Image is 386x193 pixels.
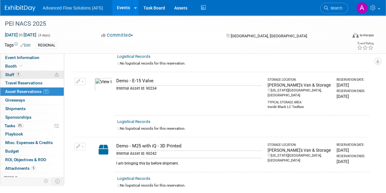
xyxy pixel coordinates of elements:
span: 7 [16,72,20,77]
span: Misc. Expenses & Credits [5,140,53,145]
div: [PERSON_NAME]'s Van & Storage [268,82,331,88]
span: Search [328,6,342,10]
span: 0% [17,123,23,128]
div: Event Rating [357,42,373,45]
div: [DATE] [337,93,367,99]
span: 5 [31,166,36,170]
img: Format-Inperson.png [352,33,359,38]
span: to [18,32,23,37]
span: Booth [5,64,24,69]
span: [DATE] [DATE] [5,32,37,38]
span: Staff [5,72,20,77]
a: Giveaways [0,96,64,104]
span: ROI, Objectives & ROO [5,157,46,162]
a: Event Information [0,54,64,62]
a: Logistical Records [117,176,150,181]
a: Tasks0% [0,122,64,130]
span: Shipments [5,106,26,111]
img: View Images [95,78,112,91]
a: Staff7 [0,71,64,79]
a: Booth [0,62,64,70]
a: Search [320,3,348,13]
a: Playbook [0,130,64,138]
a: more [0,173,64,181]
a: Shipments [0,105,64,113]
span: [GEOGRAPHIC_DATA], [GEOGRAPHIC_DATA] [230,34,307,38]
div: [DATE] [337,147,367,153]
button: Committed [99,32,135,39]
div: Inside Black LC Toolbox [268,105,331,109]
div: Demo - E-15 Valve [116,78,262,84]
span: 11 [43,89,49,94]
span: Advanced Flow Solutions (AFS) [43,6,103,10]
td: Personalize Event Tab Strip [41,177,52,185]
div: Internal Asset Id: 90234 [116,85,262,91]
div: In-Person [359,33,374,38]
div: No logistical records for this reservation. [117,126,367,131]
a: Logistical Records [117,119,150,124]
span: Event Information [5,55,39,60]
img: Capital-Asset-Icon-2.png [95,143,112,156]
div: PEI NACS 2025 [3,18,342,29]
span: Attachments [5,166,36,171]
div: [DATE] [337,82,367,88]
a: ROI, Objectives & ROO [0,156,64,164]
div: [PERSON_NAME]'s Van & Storage [268,147,331,153]
div: Demo - M25 with iQ - 3D Printed [116,143,262,149]
div: [DATE] [337,158,367,165]
a: Misc. Expenses & Credits [0,139,64,147]
div: I am bringing this by before shipment. [116,158,262,166]
span: Asset Reservations [5,89,49,94]
span: more [4,174,14,179]
div: Reservation Date: [337,78,367,82]
a: Logistical Records [117,54,150,59]
span: Potential Scheduling Conflict -- at least one attendee is tagged in another overlapping event. [55,72,59,78]
div: No logistical records for this reservation. [117,183,367,188]
div: REGIONAL [36,42,57,49]
i: Booth reservation complete [20,64,23,68]
span: Playbook [5,132,23,136]
td: Toggle Event Tabs [52,177,64,185]
span: (4 days) [38,33,50,37]
span: Giveaways [5,98,25,102]
div: Reservation Date: [337,143,367,147]
div: No logistical records for this reservation. [117,61,367,66]
a: Asset Reservations11 [0,87,64,96]
div: Internal Asset Id: 90242 [116,150,262,156]
span: Tasks [5,123,23,128]
span: Budget [5,149,19,154]
a: Budget [0,147,64,155]
div: Typical Storage Area: [268,98,331,105]
div: Event Format [320,32,374,41]
div: Storage Location: [268,78,331,82]
img: Alyson Makin [356,2,368,14]
div: [US_STATE][GEOGRAPHIC_DATA], [GEOGRAPHIC_DATA] [268,88,331,98]
span: Travel Reservations [5,80,42,85]
div: Storage Location: [268,143,331,147]
div: [US_STATE][GEOGRAPHIC_DATA], [GEOGRAPHIC_DATA] [268,153,331,163]
a: Sponsorships [0,113,64,121]
td: Tags [5,42,31,49]
a: Travel Reservations [0,79,64,87]
div: Reservation Ends: [337,154,367,158]
span: Sponsorships [5,115,31,120]
a: Attachments5 [0,164,64,173]
img: ExhibitDay [5,5,35,11]
a: Edit [20,43,31,47]
div: Reservation Ends: [337,89,367,93]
